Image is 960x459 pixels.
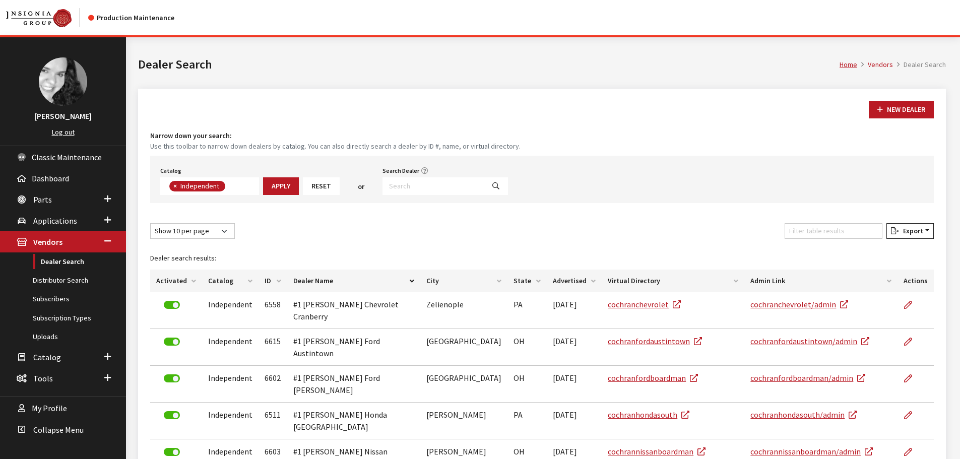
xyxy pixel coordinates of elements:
a: Log out [52,127,75,137]
button: Remove item [169,181,179,191]
td: Independent [202,366,259,403]
a: cochranfordboardman [608,373,698,383]
span: Vendors [33,237,62,247]
h3: [PERSON_NAME] [10,110,116,122]
label: Search Dealer [382,166,419,175]
span: Classic Maintenance [32,152,102,162]
a: Edit Dealer [904,366,921,391]
th: Admin Link: activate to sort column ascending [744,270,897,292]
a: cochranfordboardman/admin [750,373,865,383]
a: Edit Dealer [904,329,921,354]
th: State: activate to sort column ascending [507,270,546,292]
button: Apply [263,177,299,195]
th: Advertised: activate to sort column ascending [547,270,602,292]
td: OH [507,329,546,366]
li: Dealer Search [893,59,946,70]
td: [DATE] [547,329,602,366]
a: cochranfordaustintown/admin [750,336,869,346]
li: Independent [169,181,225,191]
th: Dealer Name: activate to sort column descending [287,270,420,292]
label: Deactivate Dealer [164,411,180,419]
td: #1 [PERSON_NAME] Ford Austintown [287,329,420,366]
a: Home [840,60,857,69]
label: Deactivate Dealer [164,301,180,309]
td: [DATE] [547,403,602,439]
textarea: Search [228,182,233,191]
button: Export [886,223,934,239]
span: or [358,181,364,192]
th: City: activate to sort column ascending [420,270,508,292]
label: Deactivate Dealer [164,338,180,346]
caption: Dealer search results: [150,247,934,270]
a: Insignia Group logo [6,8,88,27]
span: Tools [33,373,53,383]
button: New Dealer [869,101,934,118]
th: Actions [898,270,934,292]
h4: Narrow down your search: [150,130,934,141]
th: Virtual Directory: activate to sort column ascending [602,270,744,292]
td: 6615 [259,329,287,366]
td: [GEOGRAPHIC_DATA] [420,329,508,366]
span: Independent [179,181,222,190]
a: cochrannissanboardman/admin [750,446,873,456]
td: 6602 [259,366,287,403]
label: Catalog [160,166,181,175]
td: [DATE] [547,292,602,329]
td: 6558 [259,292,287,329]
th: Activated: activate to sort column ascending [150,270,202,292]
input: Filter table results [785,223,882,239]
span: Dashboard [32,173,69,183]
small: Use this toolbar to narrow down dealers by catalog. You can also directly search a dealer by ID #... [150,141,934,152]
div: Production Maintenance [88,13,174,23]
span: Parts [33,194,52,205]
td: Independent [202,329,259,366]
span: Export [899,226,923,235]
th: ID: activate to sort column ascending [259,270,287,292]
a: cochranfordaustintown [608,336,702,346]
span: Catalog [33,352,61,362]
td: #1 [PERSON_NAME] Ford [PERSON_NAME] [287,366,420,403]
span: Applications [33,216,77,226]
label: Deactivate Dealer [164,374,180,382]
img: Khrystal Dorton [39,57,87,106]
td: PA [507,292,546,329]
label: Deactivate Dealer [164,448,180,456]
a: cochranhondasouth [608,410,689,420]
td: #1 [PERSON_NAME] Honda [GEOGRAPHIC_DATA] [287,403,420,439]
span: × [173,181,177,190]
span: Collapse Menu [33,425,84,435]
input: Search [382,177,484,195]
h1: Dealer Search [138,55,840,74]
a: Edit Dealer [904,403,921,428]
img: Catalog Maintenance [6,9,72,27]
td: #1 [PERSON_NAME] Chevrolet Cranberry [287,292,420,329]
button: Search [484,177,508,195]
li: Vendors [857,59,893,70]
a: cochrannissanboardman [608,446,706,456]
td: Independent [202,403,259,439]
td: Zelienople [420,292,508,329]
td: [GEOGRAPHIC_DATA] [420,366,508,403]
button: Reset [303,177,340,195]
a: Edit Dealer [904,292,921,317]
span: Select [160,177,259,195]
td: [DATE] [547,366,602,403]
a: cochranchevrolet [608,299,681,309]
td: [PERSON_NAME] [420,403,508,439]
a: cochranchevrolet/admin [750,299,848,309]
td: PA [507,403,546,439]
span: My Profile [32,404,67,414]
th: Catalog: activate to sort column ascending [202,270,259,292]
a: cochranhondasouth/admin [750,410,857,420]
td: Independent [202,292,259,329]
td: OH [507,366,546,403]
td: 6511 [259,403,287,439]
